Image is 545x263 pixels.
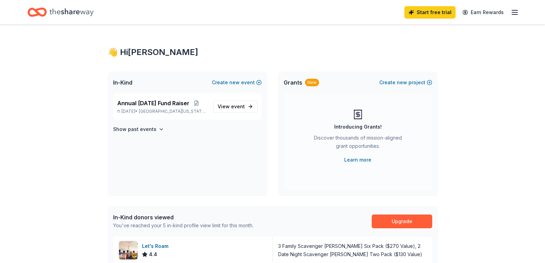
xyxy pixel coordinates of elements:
[305,79,319,86] div: New
[28,4,94,20] a: Home
[139,109,207,114] span: [GEOGRAPHIC_DATA][US_STATE], [GEOGRAPHIC_DATA]
[334,123,382,131] div: Introducing Grants!
[218,102,245,111] span: View
[149,250,157,259] span: 4.4
[117,99,189,107] span: Annual [DATE] Fund Raiser
[113,78,132,87] span: In-Kind
[113,125,156,133] h4: Show past events
[311,134,405,153] div: Discover thousands of mission-aligned grant opportunities.
[229,78,240,87] span: new
[344,156,371,164] a: Learn more
[113,221,253,230] div: You've reached your 5 in-kind profile view limit for this month.
[231,103,245,109] span: event
[213,100,258,113] a: View event
[117,109,208,114] p: [DATE] •
[372,215,432,228] a: Upgrade
[113,213,253,221] div: In-Kind donors viewed
[142,242,171,250] div: Let's Roam
[397,78,407,87] span: new
[113,125,164,133] button: Show past events
[108,47,438,58] div: 👋 Hi [PERSON_NAME]
[278,242,427,259] div: 3 Family Scavenger [PERSON_NAME] Six Pack ($270 Value), 2 Date Night Scavenger [PERSON_NAME] Two ...
[404,6,456,19] a: Start free trial
[212,78,262,87] button: Createnewevent
[458,6,508,19] a: Earn Rewards
[119,241,138,260] img: Image for Let's Roam
[284,78,302,87] span: Grants
[379,78,432,87] button: Createnewproject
